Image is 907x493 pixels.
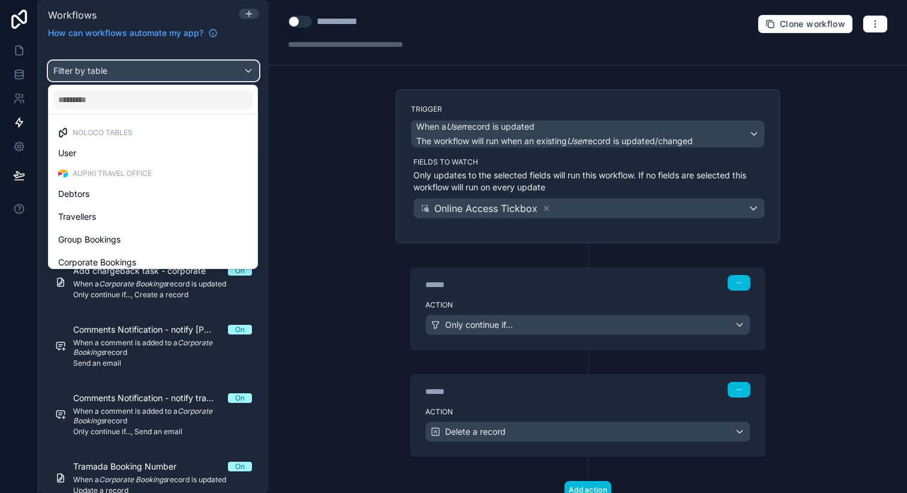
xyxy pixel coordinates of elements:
button: Delete a record [425,422,750,442]
span: Online Access Tickbox [434,201,537,216]
span: Noloco tables [73,128,133,138]
em: User [446,121,464,132]
span: Group Bookings [58,232,121,247]
span: Corporate Bookings [58,255,136,270]
span: Aupiki Travel Office [73,169,152,178]
span: When a record is updated [416,121,534,133]
span: Delete a record [445,426,506,438]
img: Airtable Logo [58,169,68,178]
em: User [567,136,585,146]
span: The workflow will run when an existing record is updated/changed [416,136,693,146]
span: Debtors [58,187,89,201]
span: User [58,146,76,160]
button: Only continue if... [425,315,750,335]
span: Travellers [58,210,96,224]
button: When aUserrecord is updatedThe workflow will run when an existingUserrecord is updated/changed [411,120,765,148]
div: scrollable content [38,46,269,493]
button: Online Access Tickbox [413,198,765,219]
span: Only continue if... [445,319,513,331]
